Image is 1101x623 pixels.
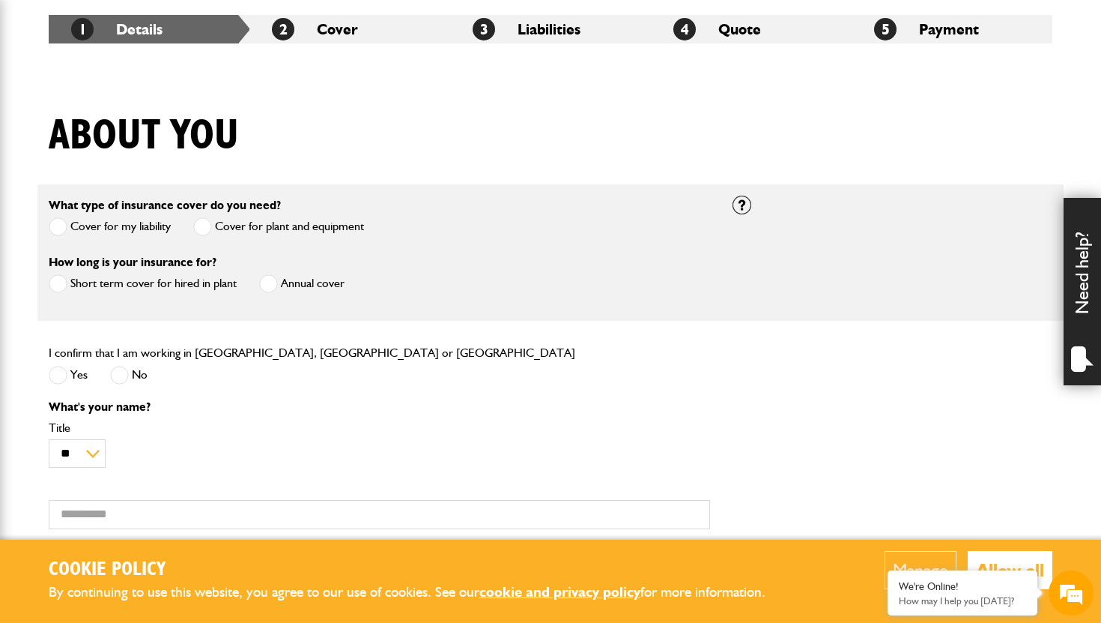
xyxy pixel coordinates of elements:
[49,559,790,582] h2: Cookie Policy
[1064,198,1101,385] div: Need help?
[651,15,852,43] li: Quote
[49,256,216,268] label: How long is your insurance for?
[249,15,450,43] li: Cover
[899,595,1026,607] p: How may I help you today?
[473,18,495,40] span: 3
[272,18,294,40] span: 2
[49,347,575,359] label: I confirm that I am working in [GEOGRAPHIC_DATA], [GEOGRAPHIC_DATA] or [GEOGRAPHIC_DATA]
[450,15,651,43] li: Liabilities
[852,15,1052,43] li: Payment
[193,217,364,236] label: Cover for plant and equipment
[49,581,790,604] p: By continuing to use this website, you agree to our use of cookies. See our for more information.
[479,583,640,601] a: cookie and privacy policy
[49,111,239,161] h1: About you
[71,18,94,40] span: 1
[49,217,171,236] label: Cover for my liability
[899,580,1026,593] div: We're Online!
[874,18,897,40] span: 5
[110,366,148,385] label: No
[968,551,1052,589] button: Allow all
[673,18,696,40] span: 4
[49,199,281,211] label: What type of insurance cover do you need?
[885,551,956,589] button: Manage
[49,274,237,293] label: Short term cover for hired in plant
[49,15,249,43] li: Details
[259,274,345,293] label: Annual cover
[49,422,710,434] label: Title
[49,401,710,413] p: What's your name?
[49,366,88,385] label: Yes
